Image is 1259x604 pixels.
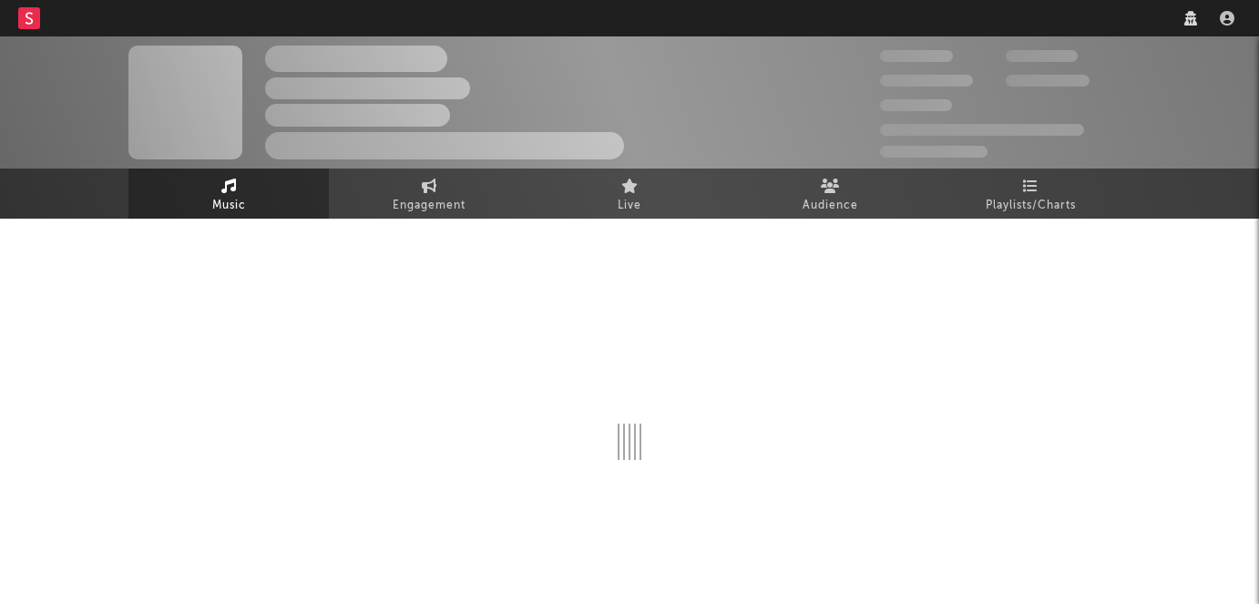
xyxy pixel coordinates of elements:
a: Engagement [329,169,529,219]
span: Audience [803,195,858,217]
a: Audience [730,169,930,219]
span: Jump Score: 85.0 [880,146,988,158]
span: Engagement [393,195,466,217]
span: 300,000 [880,50,953,62]
span: Music [212,195,246,217]
span: 100,000 [880,99,952,111]
a: Music [128,169,329,219]
span: 1,000,000 [1006,75,1090,87]
span: 50,000,000 Monthly Listeners [880,124,1084,136]
span: Playlists/Charts [986,195,1076,217]
span: 100,000 [1006,50,1078,62]
a: Live [529,169,730,219]
span: Live [618,195,641,217]
span: 50,000,000 [880,75,973,87]
a: Playlists/Charts [930,169,1131,219]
